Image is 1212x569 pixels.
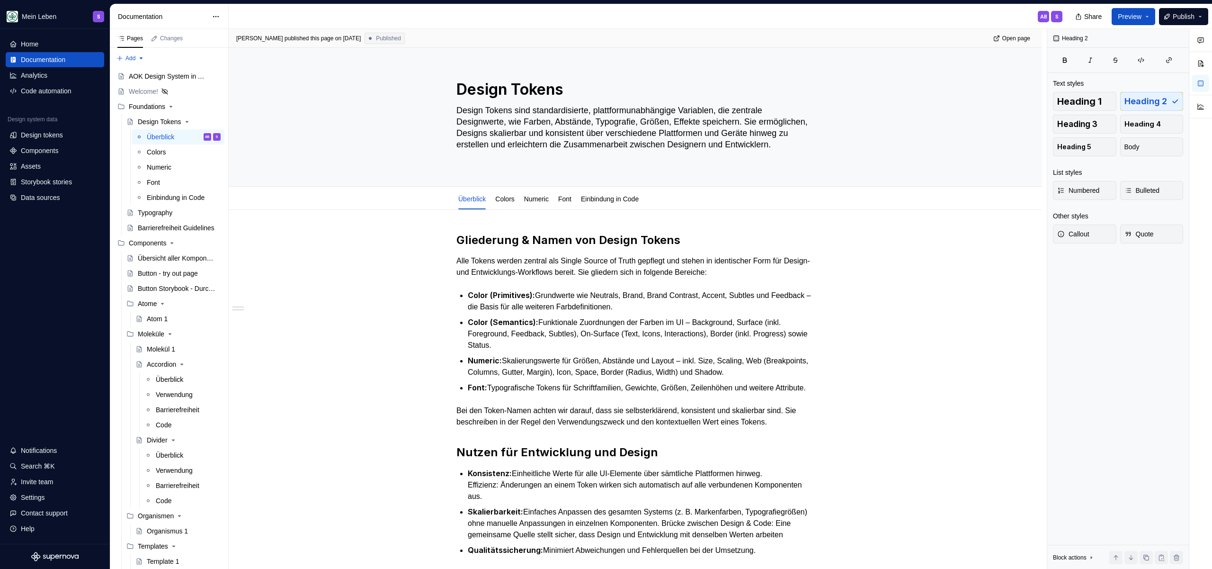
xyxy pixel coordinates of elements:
[21,130,63,140] div: Design tokens
[468,382,814,394] p: Typografische Tokens für Schriftfamilien, Gewichte, Größen, Zeilenhöhen und weitere Attribute.
[132,357,224,372] a: Accordion
[468,290,535,300] strong: Color (Primitives):
[468,544,814,556] p: Minimiert Abweichungen und Fehlerquellen bei der Umsetzung.
[6,83,104,99] a: Code automation
[123,326,224,342] div: Moleküle
[1053,79,1084,88] div: Text styles
[21,493,45,502] div: Settings
[468,383,487,392] strong: Font:
[1055,13,1059,20] div: S
[1124,186,1160,195] span: Bulleted
[156,420,171,430] div: Code
[1002,35,1030,42] span: Open page
[156,405,199,415] div: Barrierefreiheit
[123,205,224,220] a: Typography
[138,542,168,551] div: Templates
[1057,186,1099,195] span: Numbered
[6,127,104,143] a: Design tokens
[1124,229,1154,239] span: Quote
[21,162,41,171] div: Assets
[21,446,57,455] div: Notifications
[147,147,166,157] div: Colors
[1070,8,1108,25] button: Share
[1053,225,1116,244] button: Callout
[123,508,224,524] div: Organismen
[114,69,224,84] a: AOK Design System in Arbeit
[21,508,68,518] div: Contact support
[129,87,158,96] div: Welcome!
[21,177,72,187] div: Storybook stories
[123,539,224,554] div: Templates
[456,445,814,460] h2: Nutzen für Entwicklung und Design
[468,317,538,327] strong: Color (Semantics):
[6,443,104,458] button: Notifications
[141,448,224,463] a: Überblick
[117,35,143,42] div: Pages
[2,6,108,27] button: Mein LebenS
[454,103,812,163] textarea: Design Tokens sind standardisierte, plattformunabhängige Variablen, die zentrale Designwerte, wie...
[577,189,642,208] div: Einbindung in Code
[468,545,543,555] strong: Qualitätssicherung:
[138,284,216,293] div: Button Storybook - Durchstich!
[1118,12,1141,21] span: Preview
[147,435,168,445] div: Divider
[491,189,518,208] div: Colors
[132,524,224,539] a: Organismus 1
[147,557,179,566] div: Template 1
[554,189,575,208] div: Font
[138,208,172,217] div: Typography
[468,316,814,351] p: Funktionale Zuordnungen der Farben im UI – Background, Surface (inkl. Foreground, Feedback, Subtl...
[123,296,224,311] div: Atome
[1053,181,1116,200] button: Numbered
[114,84,224,99] a: Welcome!
[1053,168,1082,177] div: List styles
[1057,229,1089,239] span: Callout
[123,220,224,235] a: Barrierefreiheit Guidelines
[118,12,207,21] div: Documentation
[147,526,188,536] div: Organismus 1
[123,281,224,296] a: Button Storybook - Durchstich!
[8,116,57,123] div: Design system data
[468,468,814,502] p: Einheitliche Werte für alle UI-Elemente über sämtliche Plattformen hinweg. Effizienz: Änderungen ...
[21,461,55,471] div: Search ⌘K
[468,469,512,478] strong: Konsistenz:
[147,163,171,172] div: Numeric
[141,402,224,417] a: Barrierefreiheit
[123,266,224,281] a: Button - try out page
[6,68,104,83] a: Analytics
[1084,12,1102,21] span: Share
[114,52,147,65] button: Add
[138,299,157,308] div: Atome
[141,387,224,402] a: Verwendung
[581,195,639,203] a: Einbindung in Code
[156,496,171,506] div: Code
[138,329,164,339] div: Moleküle
[21,146,58,155] div: Components
[156,375,183,384] div: Überblick
[129,72,207,81] div: AOK Design System in Arbeit
[6,174,104,190] a: Storybook stories
[132,342,224,357] a: Molekül 1
[1057,97,1102,106] span: Heading 1
[156,390,193,399] div: Verwendung
[125,54,135,62] span: Add
[31,552,79,561] a: Supernova Logo
[138,511,174,521] div: Organismen
[147,178,160,187] div: Font
[138,253,216,263] div: Übersicht aller Komponenten
[132,160,224,175] a: Numeric
[147,314,168,324] div: Atom 1
[6,36,104,52] a: Home
[156,451,183,460] div: Überblick
[132,554,224,569] a: Template 1
[147,132,174,142] div: Überblick
[6,474,104,489] a: Invite team
[1053,92,1116,111] button: Heading 1
[468,355,814,378] p: Skalierungswerte für Größen, Abstände und Layout – inkl. Size, Scaling, Web (Breakpoints, Columns...
[138,269,198,278] div: Button - try out page
[21,86,71,96] div: Code automation
[129,102,165,111] div: Foundations
[138,117,181,126] div: Design Tokens
[1112,8,1155,25] button: Preview
[132,145,224,160] a: Colors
